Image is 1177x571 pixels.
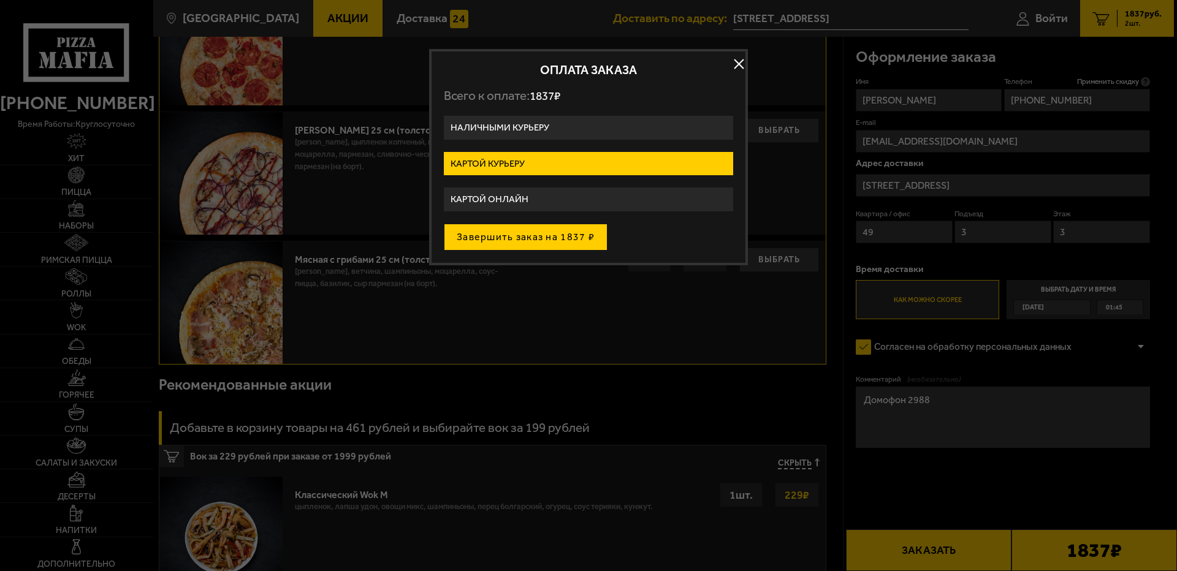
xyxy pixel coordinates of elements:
label: Картой онлайн [444,187,733,211]
button: Завершить заказ на 1837 ₽ [444,224,608,251]
span: 1837 ₽ [530,89,560,103]
label: Наличными курьеру [444,116,733,140]
p: Всего к оплате: [444,88,733,104]
label: Картой курьеру [444,152,733,176]
h2: Оплата заказа [444,64,733,76]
